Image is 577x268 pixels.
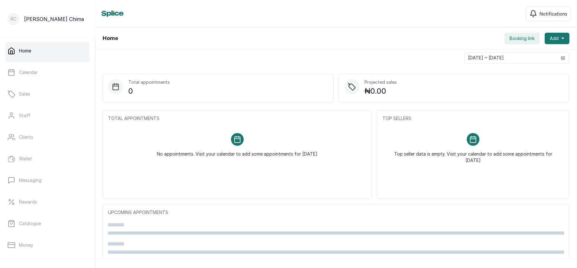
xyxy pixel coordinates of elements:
a: Money [5,236,90,254]
button: Add [545,33,569,44]
a: Calendar [5,64,90,81]
a: Rewards [5,193,90,211]
p: Wallet [19,156,32,162]
p: Projected sales [364,79,397,85]
a: Wallet [5,150,90,168]
p: TOTAL APPOINTMENTS [108,115,367,122]
p: Home [19,48,31,54]
p: Sales [19,91,30,97]
p: RC [10,16,16,22]
h1: Home [103,35,118,42]
svg: calendar [561,56,565,60]
a: Catalogue [5,215,90,232]
a: Clients [5,128,90,146]
p: Top seller data is empty. Visit your calendar to add some appointments for [DATE] [390,146,556,164]
p: Rewards [19,199,37,205]
p: Staff [19,112,30,119]
span: Add [550,35,559,42]
a: Home [5,42,90,60]
p: [PERSON_NAME] Chima [24,15,84,23]
p: Money [19,242,33,248]
p: Calendar [19,69,38,76]
p: 0 [128,85,170,97]
a: Staff [5,107,90,124]
span: Booking link [510,35,535,42]
button: Booking link [504,33,540,44]
span: Notifications [540,10,567,17]
p: Clients [19,134,33,140]
p: ₦0.00 [364,85,397,97]
p: No appointments. Visit your calendar to add some appointments for [DATE] [157,146,317,157]
p: UPCOMING APPOINTMENTS [108,209,564,216]
p: Messaging [19,177,42,184]
button: Notifications [526,6,571,21]
p: Catalogue [19,220,41,227]
p: Total appointments [128,79,170,85]
p: TOP SELLERS [382,115,564,122]
a: Sales [5,85,90,103]
input: Select date [465,52,557,63]
a: Messaging [5,171,90,189]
